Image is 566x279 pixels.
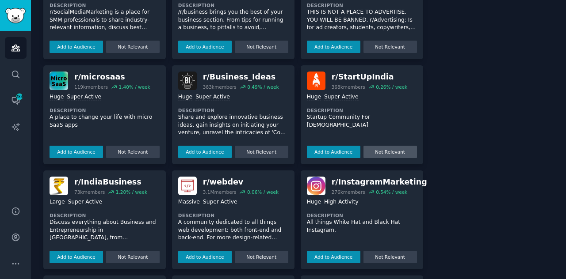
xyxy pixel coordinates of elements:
[307,198,321,207] div: Huge
[178,219,288,242] p: A community dedicated to all things web development: both front-end and back-end. For more design...
[178,198,200,207] div: Massive
[74,72,150,83] div: r/ microsaas
[203,72,279,83] div: r/ Business_Ideas
[332,84,365,90] div: 368k members
[332,189,365,195] div: 276k members
[307,41,360,53] button: Add to Audience
[203,177,279,188] div: r/ webdev
[178,8,288,32] p: /r/business brings you the best of your business section. From tips for running a business, to pi...
[50,251,103,263] button: Add to Audience
[178,107,288,113] dt: Description
[50,72,68,90] img: microsaas
[116,189,147,195] div: 1.20 % / week
[363,41,417,53] button: Not Relevant
[307,8,417,32] p: THIS IS NOT A PLACE TO ADVERTISE. YOU WILL BE BANNED. r/Advertising: Is for ad creators, students...
[178,177,197,195] img: webdev
[247,189,279,195] div: 0.06 % / week
[74,177,147,188] div: r/ IndiaBusiness
[235,251,288,263] button: Not Relevant
[50,146,103,158] button: Add to Audience
[307,219,417,234] p: All things White Hat and Black Hat Instagram.
[50,212,160,219] dt: Description
[50,198,65,207] div: Large
[307,2,417,8] dt: Description
[363,251,417,263] button: Not Relevant
[67,93,101,102] div: Super Active
[178,146,232,158] button: Add to Audience
[235,146,288,158] button: Not Relevant
[74,189,105,195] div: 73k members
[178,93,192,102] div: Huge
[307,251,360,263] button: Add to Audience
[119,84,150,90] div: 1.40 % / week
[50,2,160,8] dt: Description
[307,177,325,195] img: InstagramMarketing
[50,8,160,32] p: r/SocialMediaMarketing is a place for SMM professionals to share industry-relevant information, d...
[307,107,417,113] dt: Description
[15,94,23,100] span: 283
[195,93,230,102] div: Super Active
[178,41,232,53] button: Add to Audience
[50,113,160,129] p: A place to change your life with micro SaaS apps
[5,90,27,111] a: 283
[50,41,103,53] button: Add to Audience
[307,113,417,129] p: Startup Community For [DEMOGRAPHIC_DATA]
[178,212,288,219] dt: Description
[178,72,197,90] img: Business_Ideas
[178,113,288,137] p: Share and explore innovative business ideas, gain insights on initiating your venture, unravel th...
[235,41,288,53] button: Not Relevant
[68,198,102,207] div: Super Active
[363,146,417,158] button: Not Relevant
[307,146,360,158] button: Add to Audience
[203,189,237,195] div: 3.1M members
[332,72,408,83] div: r/ StartUpIndia
[50,219,160,242] p: Discuss everything about Business and Entrepreneurship in [GEOGRAPHIC_DATA], from Manufacturing, ...
[74,84,108,90] div: 119k members
[106,41,160,53] button: Not Relevant
[203,198,237,207] div: Super Active
[307,212,417,219] dt: Description
[307,72,325,90] img: StartUpIndia
[50,93,64,102] div: Huge
[106,251,160,263] button: Not Relevant
[178,251,232,263] button: Add to Audience
[5,8,26,23] img: GummySearch logo
[332,177,427,188] div: r/ InstagramMarketing
[106,146,160,158] button: Not Relevant
[324,198,359,207] div: High Activity
[376,84,407,90] div: 0.26 % / week
[324,93,359,102] div: Super Active
[50,107,160,113] dt: Description
[247,84,279,90] div: 0.49 % / week
[178,2,288,8] dt: Description
[376,189,407,195] div: 0.54 % / week
[203,84,237,90] div: 383k members
[50,177,68,195] img: IndiaBusiness
[307,93,321,102] div: Huge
